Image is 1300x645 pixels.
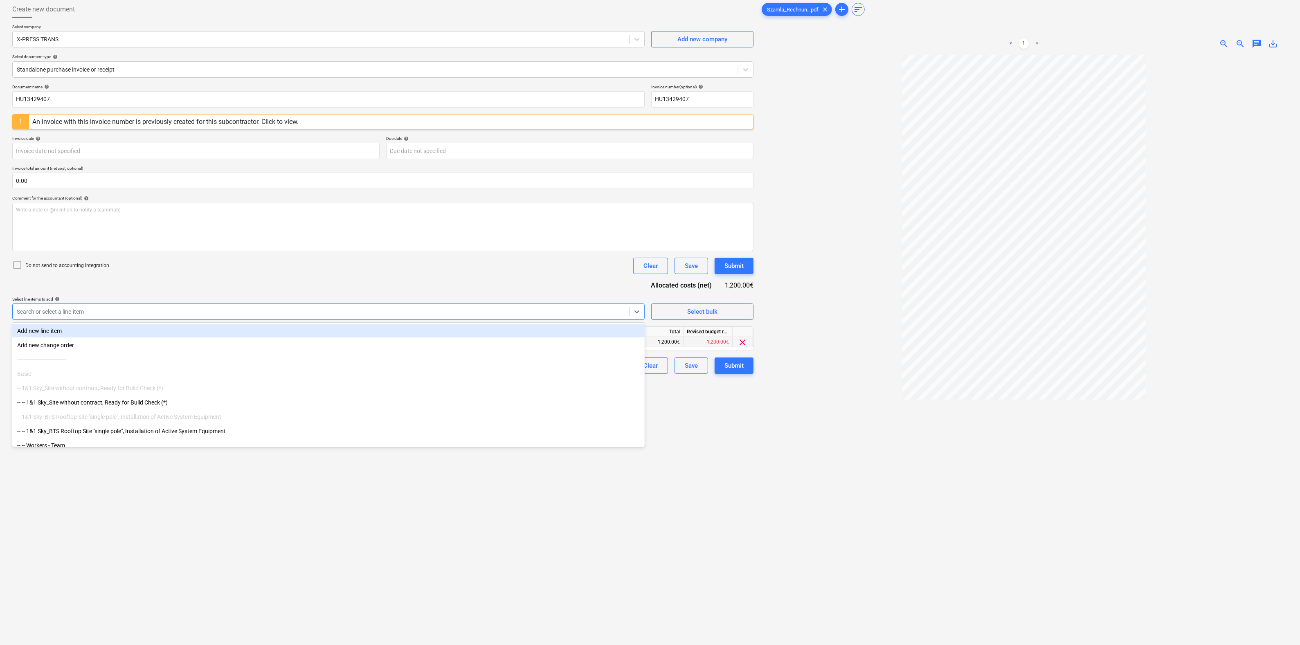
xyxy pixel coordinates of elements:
[12,425,645,438] div: -- -- 1&1 Sky_BTS Rooftop Site "single pole", Installation of Active System Equipment
[12,396,645,409] div: -- -- 1&1 Sky_Site without contract, Ready for Build Check (*)
[633,258,668,274] button: Clear
[12,136,380,141] div: Invoice date
[386,136,753,141] div: Due date
[1252,39,1262,49] span: chat
[34,136,40,141] span: help
[12,91,645,108] input: Document name
[677,34,727,45] div: Add new company
[634,327,684,337] div: Total
[12,24,645,31] p: Select company
[644,281,725,290] div: Allocated costs (net)
[12,143,380,159] input: Invoice date not specified
[820,4,830,14] span: clear
[12,367,645,380] div: Basic
[51,54,58,59] span: help
[12,410,645,423] div: -- 1&1 Sky_BTS Rooftop Site "single pole", Installation of Active System Equipment
[643,261,658,271] div: Clear
[634,337,684,347] div: 1,200.00€
[12,353,645,366] div: ------------------------------
[53,297,60,301] span: help
[43,84,49,89] span: help
[32,118,299,126] div: An invoice with this invoice number is previously created for this subcontractor. Click to view.
[1219,39,1229,49] span: zoom_in
[82,196,89,201] span: help
[12,54,753,59] div: Select document type
[724,261,744,271] div: Submit
[1259,606,1300,645] iframe: Chat Widget
[402,136,409,141] span: help
[675,258,708,274] button: Save
[725,281,753,290] div: 1,200.00€
[853,4,863,14] span: sort
[12,166,753,173] p: Invoice total amount (net cost, optional)
[25,262,109,269] p: Do not send to accounting integration
[687,306,717,317] div: Select bulk
[675,357,708,374] button: Save
[12,173,753,189] input: Invoice total amount (net cost, optional)
[1019,39,1029,49] a: Page 1 is your current page
[685,360,698,371] div: Save
[651,31,753,47] button: Add new company
[684,337,733,347] div: -1,200.00€
[12,4,75,14] span: Create new document
[651,84,753,90] div: Invoice number (optional)
[386,143,753,159] input: Due date not specified
[697,84,703,89] span: help
[651,91,753,108] input: Invoice number
[12,382,645,395] div: -- 1&1 Sky_Site without contract, Ready for Build Check (*)
[1032,39,1042,49] a: Next page
[837,4,847,14] span: add
[1006,39,1016,49] a: Previous page
[724,360,744,371] div: Submit
[651,303,753,320] button: Select bulk
[738,337,748,347] span: clear
[715,258,753,274] button: Submit
[762,7,823,13] span: Szamla_Rechnun...pdf
[643,360,658,371] div: Clear
[12,84,645,90] div: Document name
[762,3,832,16] div: Szamla_Rechnun...pdf
[685,261,698,271] div: Save
[12,439,645,452] div: -- -- Workers - Team
[633,357,668,374] button: Clear
[12,339,645,352] div: Add new change order
[12,196,753,201] div: Comment for the accountant (optional)
[1268,39,1278,49] span: save_alt
[684,327,733,337] div: Revised budget remaining
[12,297,645,302] div: Select line-items to add
[12,324,645,337] div: Add new line-item
[715,357,753,374] button: Submit
[1235,39,1245,49] span: zoom_out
